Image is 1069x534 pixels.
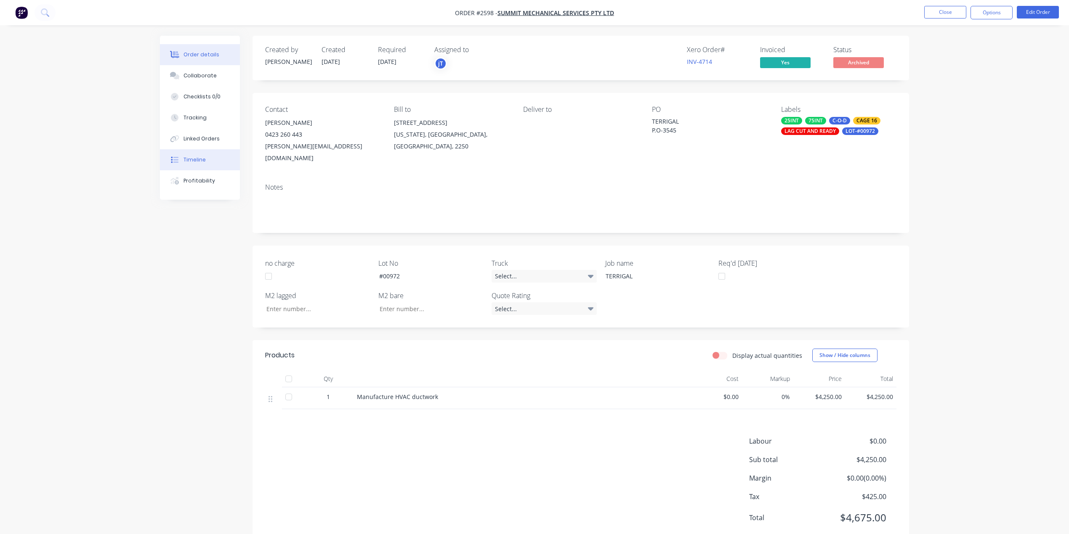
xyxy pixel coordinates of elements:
[265,129,380,140] div: 0423 260 443
[805,117,826,124] div: 75INT
[434,46,519,54] div: Assigned to
[265,117,380,164] div: [PERSON_NAME]0423 260 443[PERSON_NAME][EMAIL_ADDRESS][DOMAIN_NAME]
[797,392,842,401] span: $4,250.00
[378,46,424,54] div: Required
[652,117,757,135] div: TERRIGAL P.O-3545
[372,302,484,315] input: Enter number...
[160,65,240,86] button: Collaborate
[848,392,893,401] span: $4,250.00
[845,370,897,387] div: Total
[265,258,370,268] label: no charge
[265,140,380,164] div: [PERSON_NAME][EMAIL_ADDRESS][DOMAIN_NAME]
[971,6,1013,19] button: Options
[265,57,311,66] div: [PERSON_NAME]
[372,270,478,282] div: #00972
[1017,6,1059,19] button: Edit Order
[394,129,509,152] div: [US_STATE], [GEOGRAPHIC_DATA], [GEOGRAPHIC_DATA], 2250
[183,177,215,185] div: Profitability
[394,117,509,152] div: [STREET_ADDRESS][US_STATE], [GEOGRAPHIC_DATA], [GEOGRAPHIC_DATA], 2250
[749,436,824,446] span: Labour
[303,370,354,387] div: Qty
[833,46,896,54] div: Status
[749,513,824,523] span: Total
[160,86,240,107] button: Checklists 0/0
[378,258,484,268] label: Lot No
[718,258,824,268] label: Req'd [DATE]
[183,93,221,100] div: Checklists 0/0
[812,349,878,362] button: Show / Hide columns
[853,117,880,124] div: CAGE 16
[183,114,207,122] div: Tracking
[160,170,240,191] button: Profitability
[687,46,750,54] div: Xero Order #
[824,455,886,465] span: $4,250.00
[745,392,790,401] span: 0%
[492,270,597,283] div: Select...
[183,72,217,79] div: Collaborate
[378,291,484,301] label: M2 bare
[265,350,295,360] div: Products
[824,510,886,525] span: $4,675.00
[394,106,509,114] div: Bill to
[265,291,370,301] label: M2 lagged
[523,106,638,114] div: Deliver to
[605,258,710,268] label: Job name
[694,392,739,401] span: $0.00
[15,6,28,19] img: Factory
[160,107,240,128] button: Tracking
[455,9,497,17] span: Order #2598 -
[781,127,839,135] div: LAG CUT AND READY
[322,58,340,66] span: [DATE]
[742,370,794,387] div: Markup
[760,57,811,68] span: Yes
[492,291,597,301] label: Quote Rating
[732,351,802,360] label: Display actual quantities
[760,46,823,54] div: Invoiced
[599,270,704,282] div: TERRIGAL
[492,258,597,268] label: Truck
[357,393,438,401] span: Manufacture HVAC ductwork
[322,46,368,54] div: Created
[652,106,767,114] div: PO
[793,370,845,387] div: Price
[394,117,509,129] div: [STREET_ADDRESS]
[265,183,896,191] div: Notes
[824,492,886,502] span: $425.00
[183,156,206,164] div: Timeline
[265,46,311,54] div: Created by
[749,492,824,502] span: Tax
[378,58,396,66] span: [DATE]
[824,473,886,483] span: $0.00 ( 0.00 %)
[327,392,330,401] span: 1
[842,127,878,135] div: LOT-#00972
[749,473,824,483] span: Margin
[160,149,240,170] button: Timeline
[781,117,802,124] div: 25INT
[259,302,370,315] input: Enter number...
[265,117,380,129] div: [PERSON_NAME]
[833,57,884,68] span: Archived
[265,106,380,114] div: Contact
[160,44,240,65] button: Order details
[434,57,447,70] button: jT
[492,302,597,315] div: Select...
[183,135,220,143] div: Linked Orders
[690,370,742,387] div: Cost
[824,436,886,446] span: $0.00
[781,106,896,114] div: Labels
[160,128,240,149] button: Linked Orders
[183,51,219,58] div: Order details
[497,9,614,17] a: Summit Mechanical Services Pty Ltd
[829,117,850,124] div: C-O-D
[924,6,966,19] button: Close
[749,455,824,465] span: Sub total
[687,58,712,66] a: INV-4714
